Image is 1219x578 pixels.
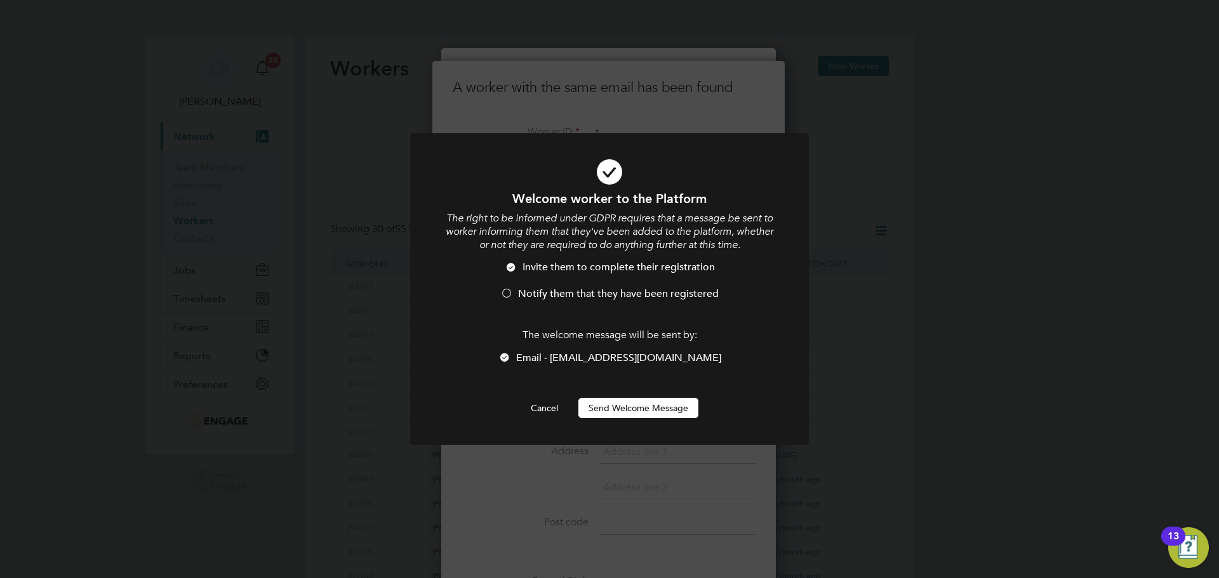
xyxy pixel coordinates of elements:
[521,398,568,418] button: Cancel
[444,329,775,342] p: The welcome message will be sent by:
[446,212,773,251] i: The right to be informed under GDPR requires that a message be sent to worker informing them that...
[1168,527,1209,568] button: Open Resource Center, 13 new notifications
[444,190,775,207] h1: Welcome worker to the Platform
[523,261,715,273] span: Invite them to complete their registration
[516,351,721,364] span: Email - [EMAIL_ADDRESS][DOMAIN_NAME]
[518,287,719,300] span: Notify them that they have been registered
[1168,536,1179,553] div: 13
[578,398,698,418] button: Send Welcome Message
